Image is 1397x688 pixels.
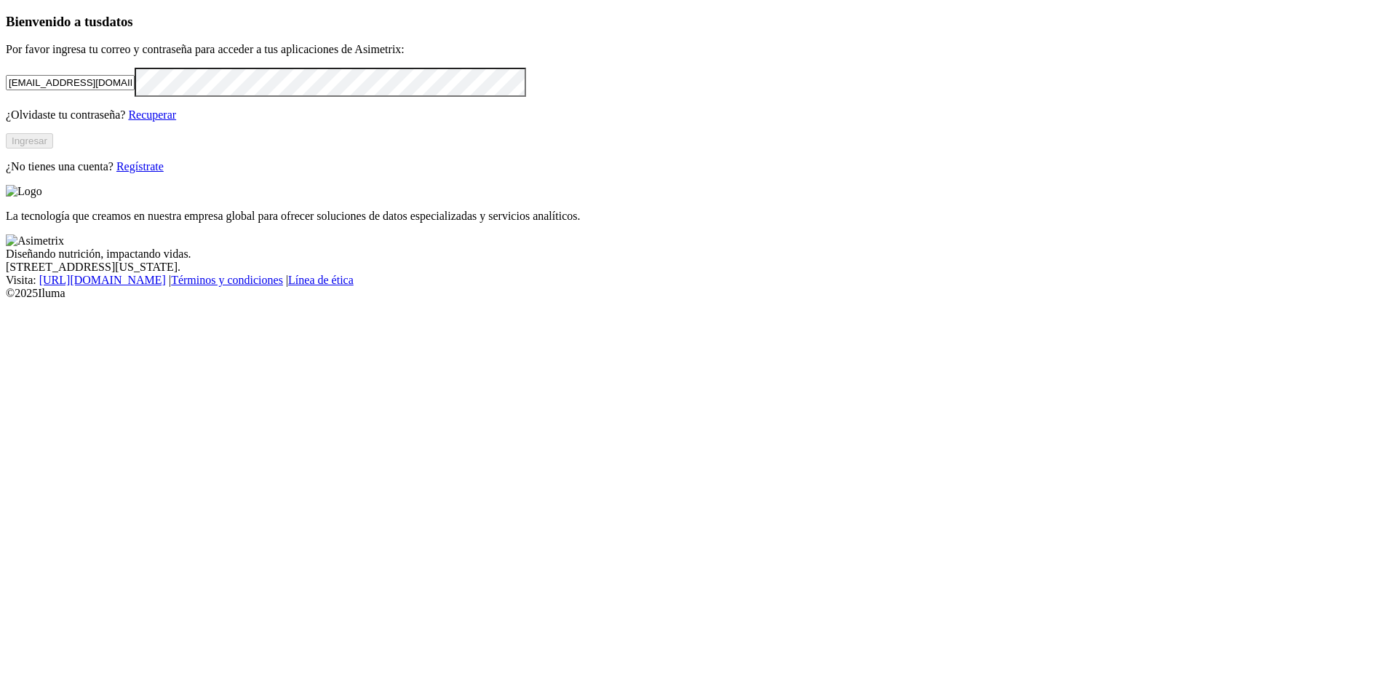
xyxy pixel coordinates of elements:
p: La tecnología que creamos en nuestra empresa global para ofrecer soluciones de datos especializad... [6,210,1391,223]
img: Logo [6,185,42,198]
div: [STREET_ADDRESS][US_STATE]. [6,261,1391,274]
a: Términos y condiciones [171,274,283,286]
a: Línea de ética [288,274,354,286]
p: ¿No tienes una cuenta? [6,160,1391,173]
div: Visita : | | [6,274,1391,287]
a: [URL][DOMAIN_NAME] [39,274,166,286]
a: Recuperar [128,108,176,121]
p: ¿Olvidaste tu contraseña? [6,108,1391,122]
div: © 2025 Iluma [6,287,1391,300]
p: Por favor ingresa tu correo y contraseña para acceder a tus aplicaciones de Asimetrix: [6,43,1391,56]
img: Asimetrix [6,234,64,248]
h3: Bienvenido a tus [6,14,1391,30]
a: Regístrate [116,160,164,173]
span: datos [102,14,133,29]
input: Tu correo [6,75,135,90]
button: Ingresar [6,133,53,149]
div: Diseñando nutrición, impactando vidas. [6,248,1391,261]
